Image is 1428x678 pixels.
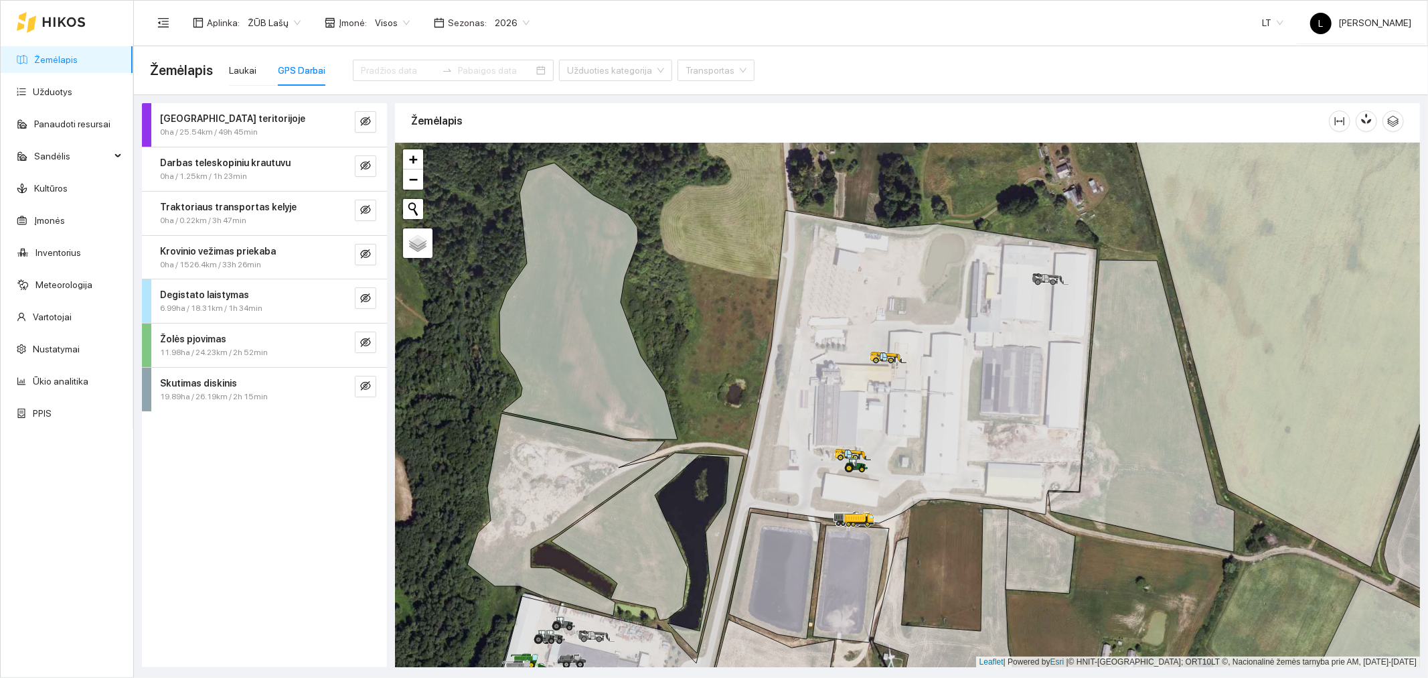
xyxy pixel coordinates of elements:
strong: Darbas teleskopiniu krautuvu [160,157,291,168]
span: 6.99ha / 18.31km / 1h 34min [160,302,262,315]
span: eye-invisible [360,116,371,129]
a: Nustatymai [33,344,80,354]
a: Vartotojai [33,312,72,322]
button: eye-invisible [355,287,376,309]
span: L [1319,13,1324,34]
span: 0ha / 1526.4km / 33h 26min [160,259,261,271]
span: eye-invisible [360,337,371,350]
input: Pabaigos data [458,63,534,78]
div: | Powered by © HNIT-[GEOGRAPHIC_DATA]; ORT10LT ©, Nacionalinė žemės tarnyba prie AM, [DATE]-[DATE] [976,657,1420,668]
a: Ūkio analitika [33,376,88,387]
strong: Skutimas diskinis [160,378,237,389]
span: eye-invisible [360,381,371,393]
span: swap-right [442,65,453,76]
span: menu-fold [157,17,169,29]
span: 19.89ha / 26.19km / 2h 15min [160,391,268,403]
a: Žemėlapis [34,54,78,65]
span: + [409,151,418,167]
div: Traktoriaus transportas kelyje0ha / 0.22km / 3h 47mineye-invisible [142,192,387,235]
div: Žemėlapis [411,102,1329,140]
div: GPS Darbai [278,63,325,78]
span: 11.98ha / 24.23km / 2h 52min [160,346,268,359]
span: | [1066,657,1068,667]
strong: Žolės pjovimas [160,334,226,344]
span: eye-invisible [360,204,371,217]
div: Žolės pjovimas11.98ha / 24.23km / 2h 52mineye-invisible [142,324,387,367]
span: eye-invisible [360,293,371,306]
a: Zoom out [403,169,423,190]
a: Meteorologija [35,279,92,290]
span: shop [325,17,335,28]
strong: [GEOGRAPHIC_DATA] teritorijoje [160,113,305,124]
a: PPIS [33,408,52,419]
a: Panaudoti resursai [34,119,110,129]
span: Įmonė : [339,15,367,30]
span: ŽŪB Lašų [248,13,301,33]
span: 0ha / 0.22km / 3h 47min [160,214,246,227]
span: Sezonas : [448,15,487,30]
button: eye-invisible [355,244,376,265]
button: eye-invisible [355,200,376,221]
span: layout [193,17,204,28]
strong: Krovinio vežimas priekaba [160,246,276,257]
input: Pradžios data [361,63,437,78]
span: Žemėlapis [150,60,213,81]
span: eye-invisible [360,249,371,261]
span: 0ha / 25.54km / 49h 45min [160,126,258,139]
a: Inventorius [35,247,81,258]
div: Laukai [229,63,256,78]
div: Skutimas diskinis19.89ha / 26.19km / 2h 15mineye-invisible [142,368,387,411]
span: LT [1262,13,1283,33]
strong: Degistato laistymas [160,289,249,300]
span: column-width [1330,116,1350,127]
span: calendar [434,17,445,28]
span: to [442,65,453,76]
button: column-width [1329,111,1350,132]
a: Leaflet [979,657,1004,667]
div: Krovinio vežimas priekaba0ha / 1526.4km / 33h 26mineye-invisible [142,236,387,279]
button: eye-invisible [355,155,376,177]
button: eye-invisible [355,332,376,353]
span: Aplinka : [207,15,240,30]
a: Įmonės [34,215,65,226]
strong: Traktoriaus transportas kelyje [160,202,297,212]
span: − [409,171,418,188]
a: Layers [403,228,432,258]
a: Kultūros [34,183,68,194]
span: [PERSON_NAME] [1310,17,1411,28]
span: 0ha / 1.25km / 1h 23min [160,170,247,183]
a: Esri [1050,657,1064,667]
span: 2026 [495,13,530,33]
a: Užduotys [33,86,72,97]
span: Visos [375,13,410,33]
span: eye-invisible [360,160,371,173]
div: [GEOGRAPHIC_DATA] teritorijoje0ha / 25.54km / 49h 45mineye-invisible [142,103,387,147]
button: eye-invisible [355,376,376,397]
a: Zoom in [403,149,423,169]
div: Darbas teleskopiniu krautuvu0ha / 1.25km / 1h 23mineye-invisible [142,147,387,191]
button: Initiate a new search [403,199,423,219]
button: menu-fold [150,9,177,36]
div: Degistato laistymas6.99ha / 18.31km / 1h 34mineye-invisible [142,279,387,323]
span: Sandėlis [34,143,110,169]
button: eye-invisible [355,111,376,133]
